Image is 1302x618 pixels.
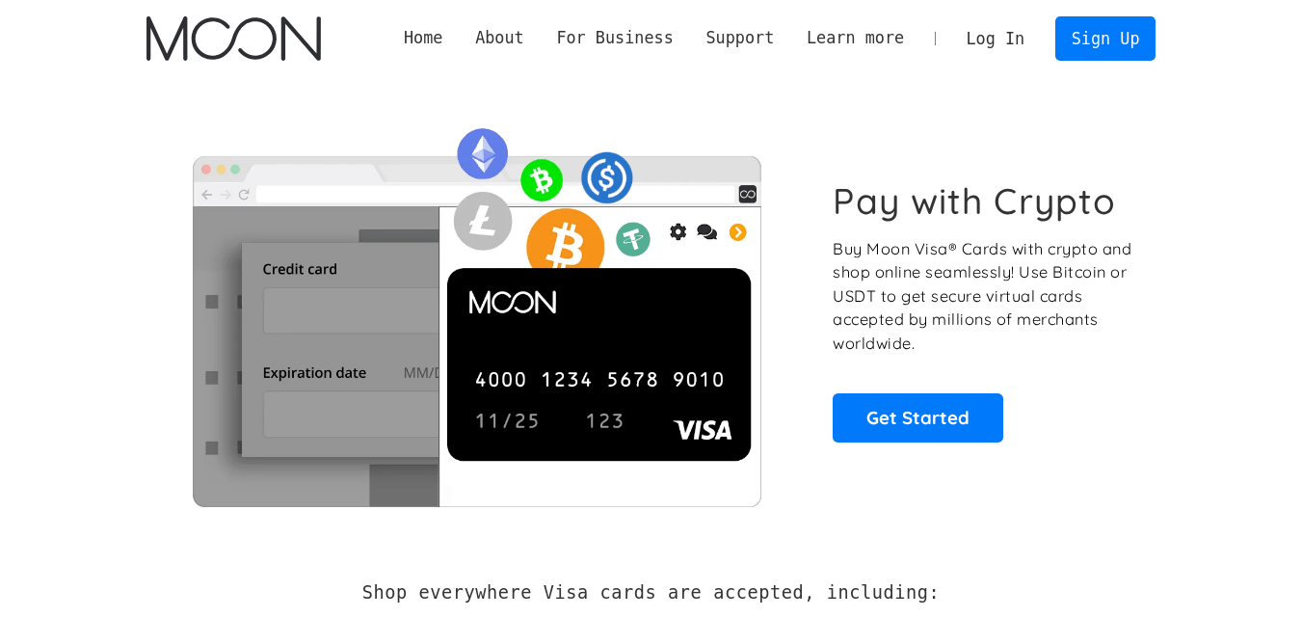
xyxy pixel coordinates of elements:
a: Home [387,26,459,50]
a: home [146,16,321,61]
div: Support [690,26,790,50]
a: Sign Up [1055,16,1156,60]
div: Support [705,26,774,50]
div: About [459,26,540,50]
div: About [475,26,524,50]
a: Log In [950,17,1041,60]
p: Buy Moon Visa® Cards with crypto and shop online seamlessly! Use Bitcoin or USDT to get secure vi... [833,237,1134,356]
h1: Pay with Crypto [833,179,1116,223]
a: Get Started [833,393,1003,442]
div: For Business [556,26,673,50]
div: Learn more [790,26,920,50]
h2: Shop everywhere Visa cards are accepted, including: [362,582,940,604]
img: Moon Cards let you spend your crypto anywhere Visa is accepted. [146,115,807,506]
div: Learn more [807,26,904,50]
img: Moon Logo [146,16,321,61]
div: For Business [541,26,690,50]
